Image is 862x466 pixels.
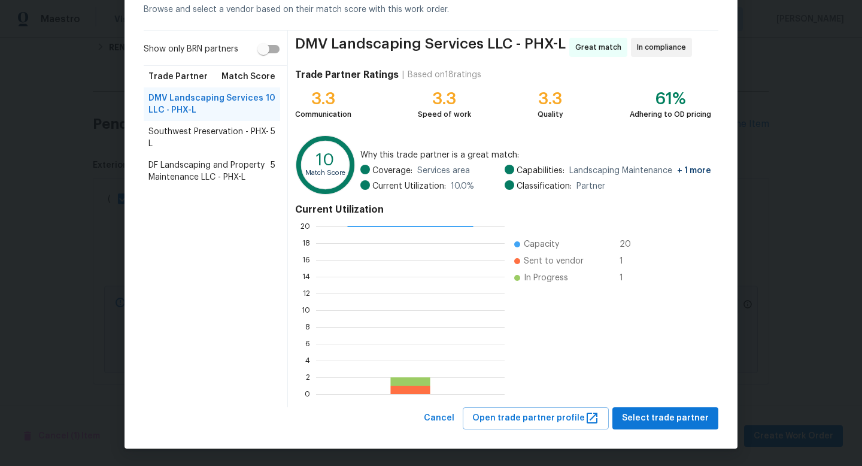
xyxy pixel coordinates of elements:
div: 61% [630,93,711,105]
text: 20 [301,223,310,230]
div: Communication [295,108,351,120]
span: Capabilities: [517,165,564,177]
text: 6 [305,340,310,347]
button: Cancel [419,407,459,429]
span: Open trade partner profile [472,411,599,426]
span: DF Landscaping and Property Maintenance LLC - PHX-L [148,159,271,183]
span: Current Utilization: [372,180,446,192]
span: Select trade partner [622,411,709,426]
span: 5 [271,159,275,183]
span: Classification: [517,180,572,192]
span: Coverage: [372,165,412,177]
h4: Current Utilization [295,204,711,216]
div: Quality [538,108,563,120]
h4: Trade Partner Ratings [295,69,399,81]
span: Sent to vendor [524,255,584,267]
text: 14 [302,273,310,280]
text: 10 [316,152,335,168]
span: 1 [620,272,639,284]
span: In Progress [524,272,568,284]
span: 20 [620,238,639,250]
button: Select trade partner [612,407,718,429]
span: Southwest Preservation - PHX-L [148,126,271,150]
text: 16 [302,256,310,264]
div: Based on 18 ratings [408,69,481,81]
div: | [399,69,408,81]
text: Match Score [305,170,345,176]
div: Adhering to OD pricing [630,108,711,120]
span: DMV Landscaping Services LLC - PHX-L [295,38,566,57]
text: 0 [305,391,310,398]
text: 18 [302,240,310,247]
div: 3.3 [538,93,563,105]
span: 10 [266,92,275,116]
span: + 1 more [677,167,711,175]
span: Partner [576,180,605,192]
div: 3.3 [418,93,471,105]
span: Show only BRN partners [144,43,238,56]
button: Open trade partner profile [463,407,609,429]
text: 8 [305,323,310,331]
div: Speed of work [418,108,471,120]
span: 5 [271,126,275,150]
span: DMV Landscaping Services LLC - PHX-L [148,92,266,116]
text: 4 [305,357,310,364]
span: Landscaping Maintenance [569,165,711,177]
span: 10.0 % [451,180,474,192]
span: Cancel [424,411,454,426]
div: 3.3 [295,93,351,105]
span: Trade Partner [148,71,208,83]
span: Capacity [524,238,559,250]
span: Services area [417,165,470,177]
text: 2 [306,374,310,381]
span: In compliance [637,41,691,53]
span: Great match [575,41,626,53]
span: Why this trade partner is a great match: [360,149,711,161]
text: 10 [302,307,310,314]
span: 1 [620,255,639,267]
span: Match Score [221,71,275,83]
text: 12 [303,290,310,297]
